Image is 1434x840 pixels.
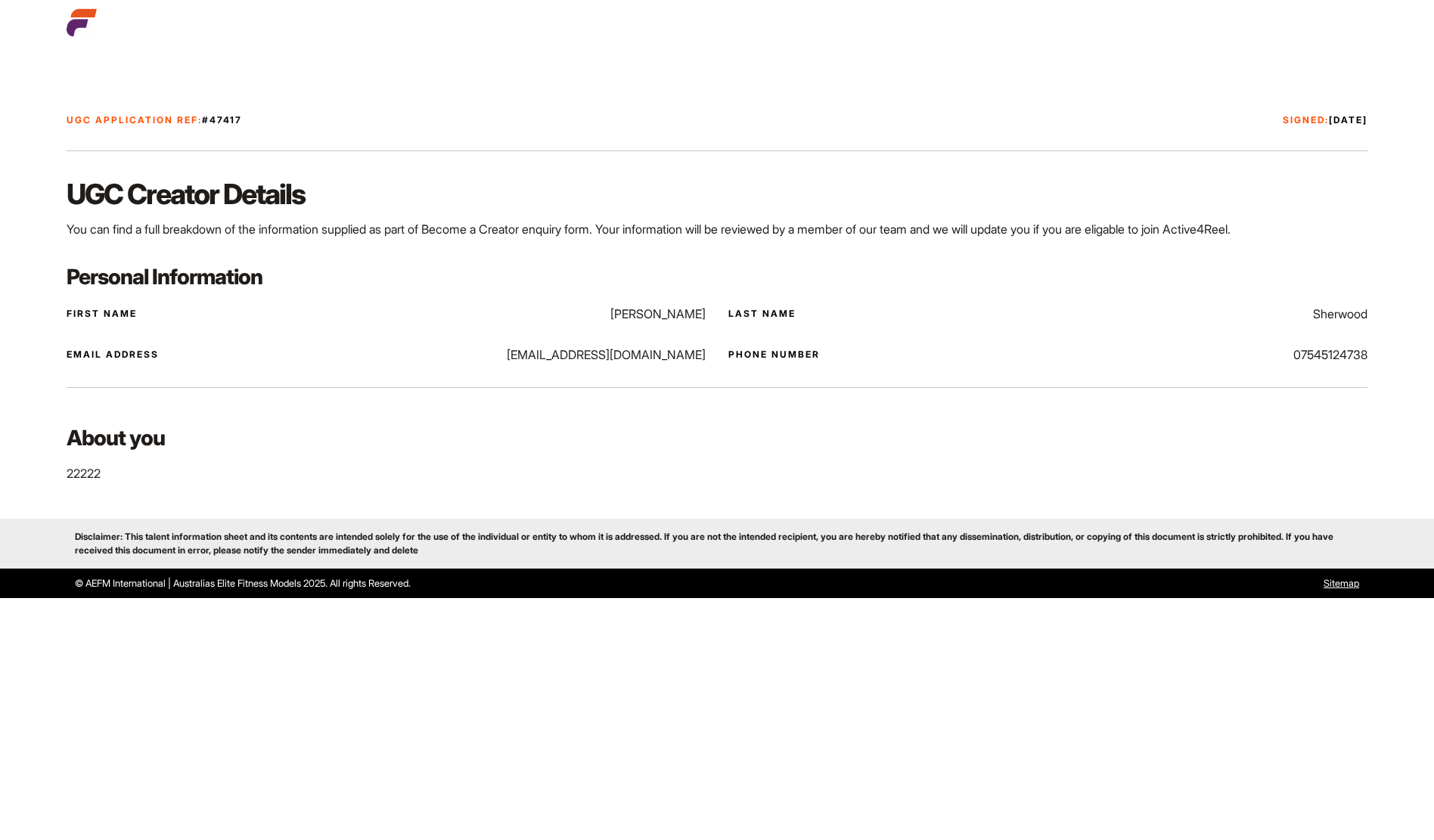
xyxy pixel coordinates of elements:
[1293,346,1367,364] p: 07545124738
[728,307,796,321] p: Last Name
[67,423,1367,452] h3: About you
[610,305,706,323] p: [PERSON_NAME]
[202,114,242,126] span: #47417
[1313,305,1367,323] p: Sherwood
[75,576,817,590] p: © AEFM International | Australias Elite Fitness Models 2025. All rights Reserved.
[67,175,1367,214] h2: UGC Creator Details
[67,220,1367,238] p: You can find a full breakdown of the information supplied as part of Become a Creator enquiry for...
[67,348,159,361] p: Email Address
[1283,114,1329,126] span: Signed:
[726,113,1367,127] p: [DATE]
[728,348,820,361] p: Phone Number
[67,113,708,127] p: UGC Application Ref:
[75,530,1359,557] p: Disclaimer: This talent information sheet and its contents are intended solely for the use of the...
[67,8,97,38] img: cropped-aefm-brand-fav-22-square.png
[507,346,706,364] p: [EMAIL_ADDRESS][DOMAIN_NAME]
[67,464,1367,482] p: 22222
[1324,578,1359,589] a: Sitemap
[67,262,1367,291] h3: Personal Information
[67,307,137,321] p: First Name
